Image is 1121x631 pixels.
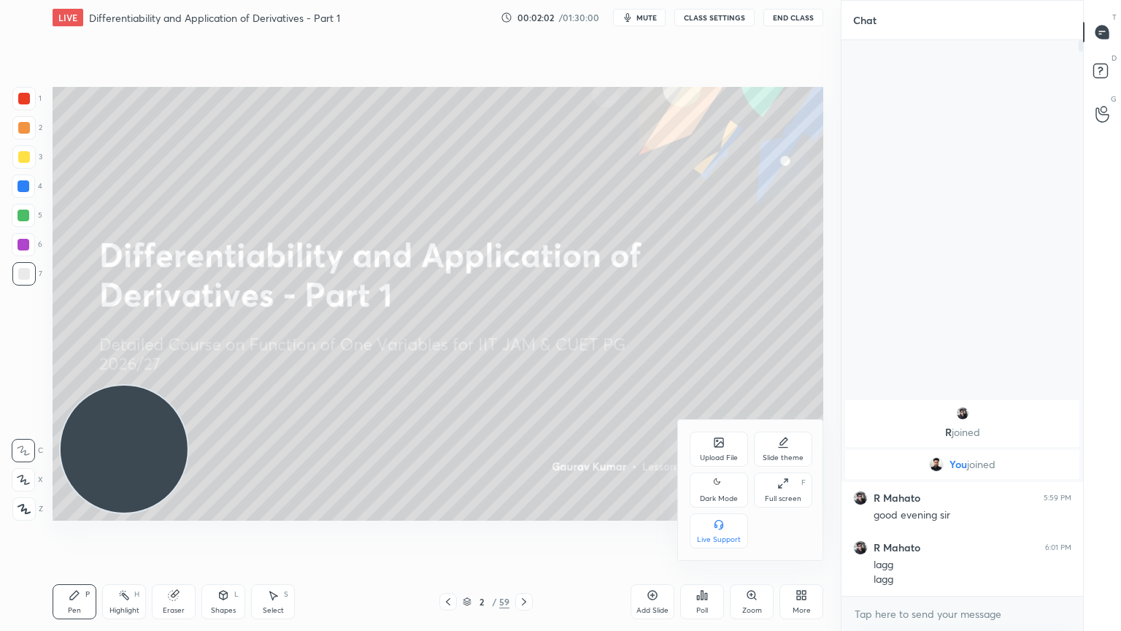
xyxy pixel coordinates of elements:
div: Full screen [765,495,801,502]
div: F [801,479,806,486]
div: Upload File [700,454,738,462]
div: Live Support [697,536,741,543]
div: Dark Mode [700,495,738,502]
div: Slide theme [763,454,804,462]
